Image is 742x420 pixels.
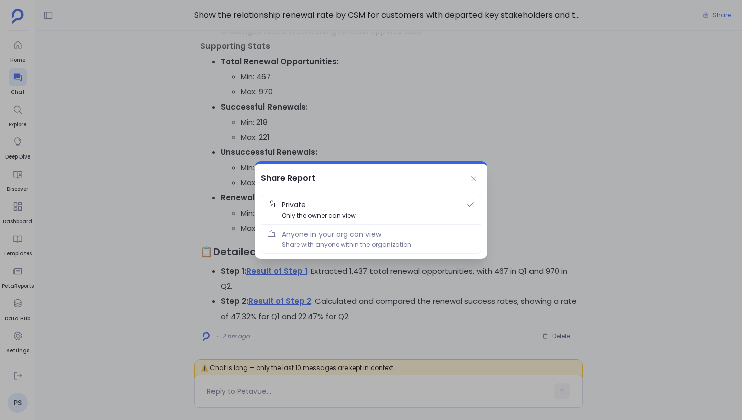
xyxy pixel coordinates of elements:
[282,211,356,220] span: Only the owner can view
[261,172,315,185] h2: Share Report
[261,225,481,253] button: Anyone in your org can viewShare with anyone within the organization
[261,195,481,224] button: PrivateOnly the owner can view
[282,199,306,211] span: Private
[282,240,411,249] span: Share with anyone within the organization
[282,229,381,240] span: Anyone in your org can view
